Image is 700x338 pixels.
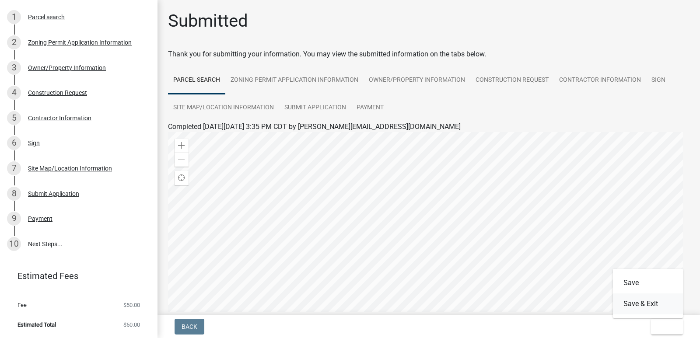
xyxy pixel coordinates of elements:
[7,111,21,125] div: 5
[182,323,197,330] span: Back
[225,66,364,94] a: Zoning Permit Application Information
[7,212,21,226] div: 9
[175,171,189,185] div: Find my location
[28,65,106,71] div: Owner/Property Information
[7,61,21,75] div: 3
[123,302,140,308] span: $50.00
[613,272,683,293] button: Save
[28,39,132,45] div: Zoning Permit Application Information
[470,66,554,94] a: Construction Request
[7,161,21,175] div: 7
[7,10,21,24] div: 1
[123,322,140,328] span: $50.00
[351,94,389,122] a: Payment
[7,86,21,100] div: 4
[28,216,52,222] div: Payment
[28,115,91,121] div: Contractor Information
[646,66,671,94] a: Sign
[28,90,87,96] div: Construction Request
[651,319,683,335] button: Exit
[7,237,21,251] div: 10
[28,140,40,146] div: Sign
[17,302,27,308] span: Fee
[28,165,112,171] div: Site Map/Location Information
[613,293,683,314] button: Save & Exit
[175,319,204,335] button: Back
[175,153,189,167] div: Zoom out
[364,66,470,94] a: Owner/Property Information
[7,35,21,49] div: 2
[613,269,683,318] div: Exit
[28,191,79,197] div: Submit Application
[28,14,65,20] div: Parcel search
[175,139,189,153] div: Zoom in
[7,187,21,201] div: 8
[658,323,671,330] span: Exit
[168,49,689,59] div: Thank you for submitting your information. You may view the submitted information on the tabs below.
[168,10,248,31] h1: Submitted
[7,136,21,150] div: 6
[168,122,461,131] span: Completed [DATE][DATE] 3:35 PM CDT by [PERSON_NAME][EMAIL_ADDRESS][DOMAIN_NAME]
[279,94,351,122] a: Submit Application
[17,322,56,328] span: Estimated Total
[168,94,279,122] a: Site Map/Location Information
[168,66,225,94] a: Parcel search
[554,66,646,94] a: Contractor Information
[7,267,143,285] a: Estimated Fees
